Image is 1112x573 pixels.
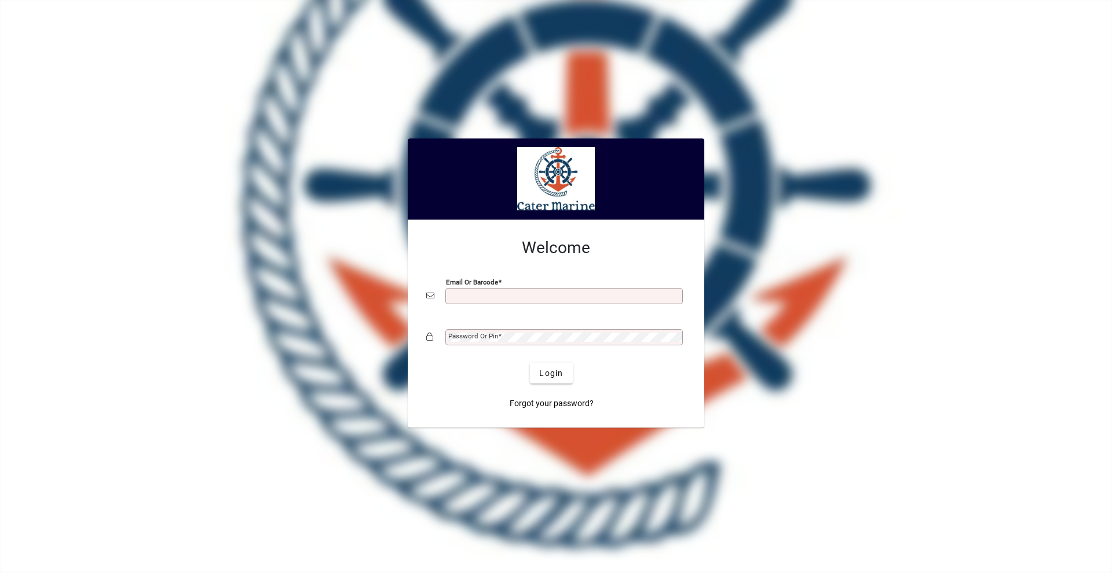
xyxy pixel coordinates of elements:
[426,238,686,258] h2: Welcome
[539,367,563,379] span: Login
[446,278,498,286] mat-label: Email or Barcode
[530,363,572,384] button: Login
[510,397,594,410] span: Forgot your password?
[505,393,598,414] a: Forgot your password?
[448,332,498,340] mat-label: Password or Pin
